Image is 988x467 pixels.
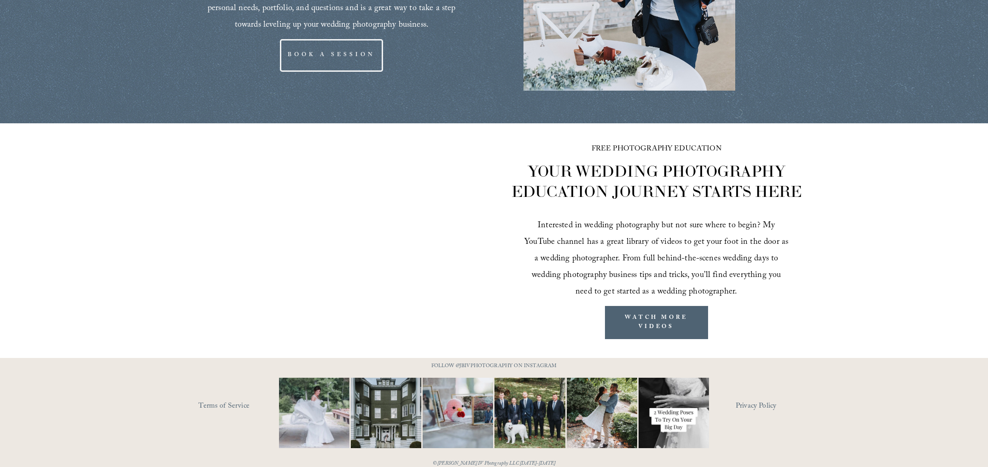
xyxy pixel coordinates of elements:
[262,378,367,448] img: Not every photo needs to be perfectly still, sometimes the best ones are the ones that feel like ...
[736,399,816,414] a: Privacy Policy
[477,378,583,448] img: Happy #InternationalDogDay to all the pups who have made wedding days, engagement sessions, and p...
[341,378,432,448] img: Wideshots aren't just &quot;nice to have,&quot; they're a wedding day essential! 🙌 #Wideshotwedne...
[280,39,383,72] a: BOOK A SESSION
[524,219,790,300] span: Interested in wedding photography but not sure where to begin? My YouTube channel has a great lib...
[405,378,511,448] img: This has got to be one of the cutest detail shots I've ever taken for a wedding! 📷 @thewoobles #I...
[605,306,708,339] a: WATCH MORE VIDEOS
[567,366,637,460] img: It&rsquo;s that time of year where weddings and engagements pick up and I get the joy of capturin...
[198,399,306,414] a: Terms of Service
[413,362,575,372] p: FOLLOW @JBIVPHOTOGRAPHY ON INSTAGRAM
[592,143,721,156] span: FREE PHOTOGRAPHY EDUCATION
[511,161,802,201] span: YOUR WEDDING PHOTOGRAPHY EDUCATION JOURNEY STARTS HERE
[199,176,465,325] iframe: YouTube embed
[621,378,726,448] img: Let&rsquo;s talk about poses for your wedding day! It doesn&rsquo;t have to be complicated, somet...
